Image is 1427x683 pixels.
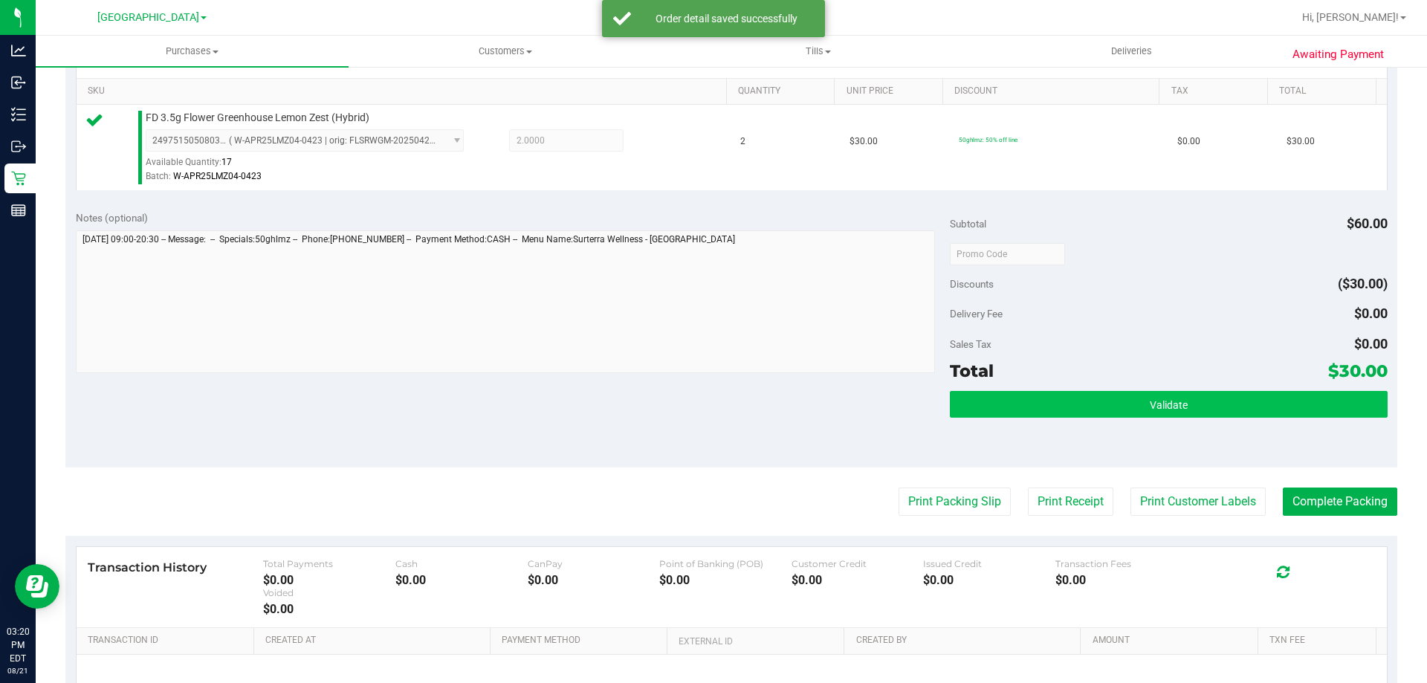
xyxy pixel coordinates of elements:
[395,573,528,587] div: $0.00
[1028,488,1113,516] button: Print Receipt
[88,85,720,97] a: SKU
[899,488,1011,516] button: Print Packing Slip
[528,558,660,569] div: CanPay
[950,243,1065,265] input: Promo Code
[639,11,814,26] div: Order detail saved successfully
[659,573,792,587] div: $0.00
[1302,11,1399,23] span: Hi, [PERSON_NAME]!
[792,573,924,587] div: $0.00
[661,36,974,67] a: Tills
[15,564,59,609] iframe: Resource center
[667,628,844,655] th: External ID
[173,171,262,181] span: W-APR25LMZ04-0423
[1093,635,1252,647] a: Amount
[923,573,1055,587] div: $0.00
[1130,488,1266,516] button: Print Customer Labels
[1338,276,1388,291] span: ($30.00)
[1287,135,1315,149] span: $30.00
[349,36,661,67] a: Customers
[1091,45,1172,58] span: Deliveries
[11,43,26,58] inline-svg: Analytics
[959,136,1017,143] span: 50ghlmz: 50% off line
[950,218,986,230] span: Subtotal
[88,635,248,647] a: Transaction ID
[1328,360,1388,381] span: $30.00
[265,635,484,647] a: Created At
[1292,46,1384,63] span: Awaiting Payment
[1055,558,1188,569] div: Transaction Fees
[221,157,232,167] span: 17
[975,36,1288,67] a: Deliveries
[528,573,660,587] div: $0.00
[1055,573,1188,587] div: $0.00
[7,625,29,665] p: 03:20 PM EDT
[950,360,994,381] span: Total
[850,135,878,149] span: $30.00
[36,36,349,67] a: Purchases
[1354,336,1388,352] span: $0.00
[263,558,395,569] div: Total Payments
[97,11,199,24] span: [GEOGRAPHIC_DATA]
[1177,135,1200,149] span: $0.00
[950,308,1003,320] span: Delivery Fee
[1283,488,1397,516] button: Complete Packing
[146,171,171,181] span: Batch:
[11,203,26,218] inline-svg: Reports
[1150,399,1188,411] span: Validate
[76,212,148,224] span: Notes (optional)
[11,75,26,90] inline-svg: Inbound
[923,558,1055,569] div: Issued Credit
[502,635,661,647] a: Payment Method
[738,85,829,97] a: Quantity
[1354,305,1388,321] span: $0.00
[662,45,974,58] span: Tills
[1171,85,1262,97] a: Tax
[7,665,29,676] p: 08/21
[950,391,1387,418] button: Validate
[146,152,480,181] div: Available Quantity:
[1347,216,1388,231] span: $60.00
[36,45,349,58] span: Purchases
[950,338,991,350] span: Sales Tax
[263,573,395,587] div: $0.00
[856,635,1075,647] a: Created By
[263,587,395,598] div: Voided
[11,107,26,122] inline-svg: Inventory
[950,271,994,297] span: Discounts
[659,558,792,569] div: Point of Banking (POB)
[263,602,395,616] div: $0.00
[395,558,528,569] div: Cash
[954,85,1153,97] a: Discount
[740,135,745,149] span: 2
[146,111,369,125] span: FD 3.5g Flower Greenhouse Lemon Zest (Hybrid)
[349,45,661,58] span: Customers
[11,139,26,154] inline-svg: Outbound
[1269,635,1370,647] a: Txn Fee
[11,171,26,186] inline-svg: Retail
[792,558,924,569] div: Customer Credit
[1279,85,1370,97] a: Total
[847,85,937,97] a: Unit Price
